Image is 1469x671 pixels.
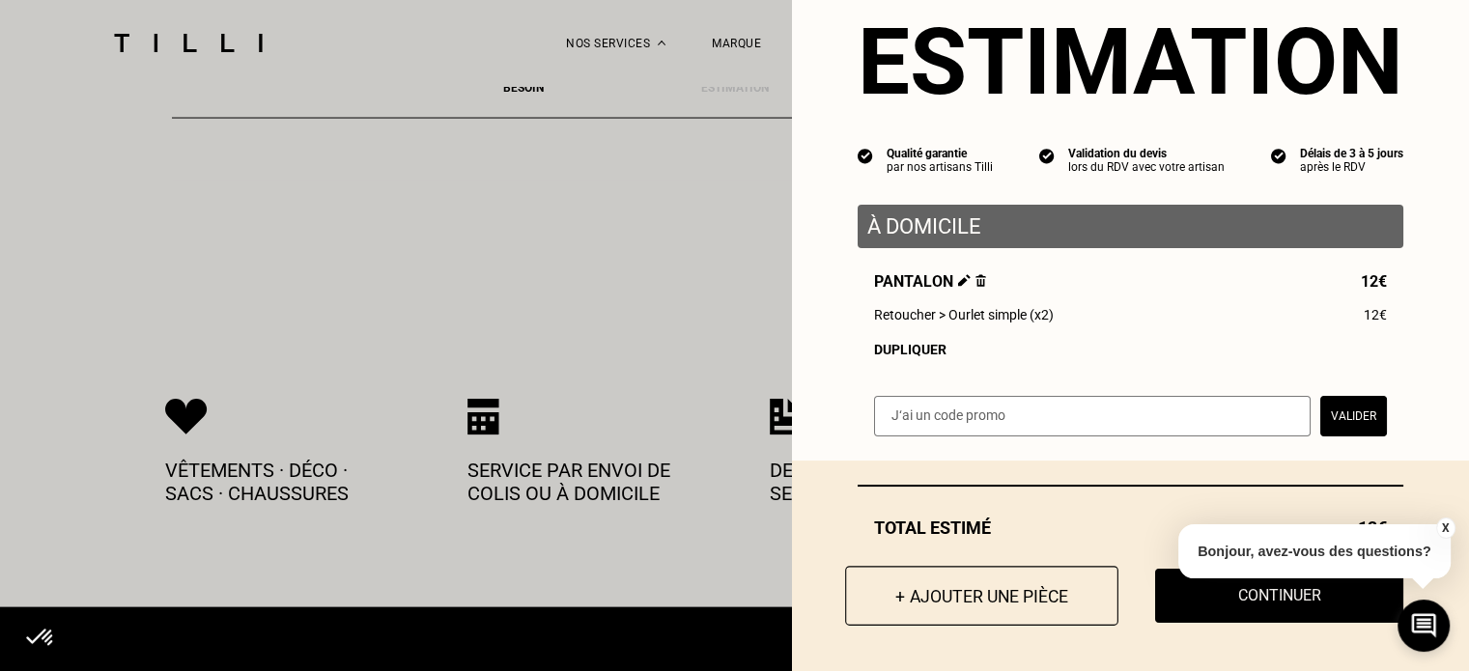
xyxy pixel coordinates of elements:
input: J‘ai un code promo [874,396,1311,436]
div: Délais de 3 à 5 jours [1300,147,1403,160]
img: icon list info [1039,147,1055,164]
button: Continuer [1155,569,1403,623]
img: icon list info [858,147,873,164]
div: Dupliquer [874,342,1387,357]
div: lors du RDV avec votre artisan [1068,160,1225,174]
button: + Ajouter une pièce [845,566,1118,626]
div: par nos artisans Tilli [887,160,993,174]
button: X [1435,517,1455,539]
img: Supprimer [975,274,986,287]
img: icon list info [1271,147,1286,164]
span: Retoucher > Ourlet simple (x2) [874,307,1054,322]
div: Total estimé [858,517,1403,538]
p: À domicile [867,214,1394,238]
span: 12€ [1361,272,1387,291]
span: 12€ [1364,307,1387,322]
div: après le RDV [1300,160,1403,174]
div: Validation du devis [1068,147,1225,160]
span: Pantalon [874,272,986,291]
img: Éditer [958,274,971,287]
button: Valider [1320,396,1387,436]
section: Estimation [858,8,1403,116]
p: Bonjour, avez-vous des questions? [1178,524,1451,578]
div: Qualité garantie [887,147,993,160]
